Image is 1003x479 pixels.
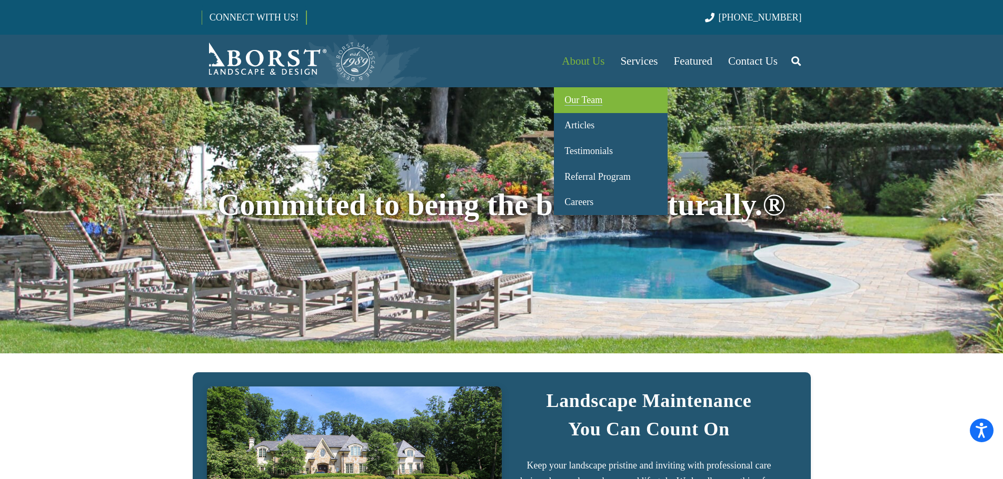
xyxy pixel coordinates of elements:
a: Testimonials [554,138,668,164]
a: Our Team [554,87,668,113]
span: Contact Us [728,55,778,67]
a: Featured [666,35,720,87]
span: Featured [674,55,712,67]
a: CONNECT WITH US! [202,5,306,30]
span: About Us [562,55,604,67]
a: Search [786,48,807,74]
strong: Landscape Maintenance [546,390,751,411]
span: [PHONE_NUMBER] [719,12,802,23]
a: Referral Program [554,164,668,190]
strong: You Can Count On [568,419,730,440]
span: Services [620,55,658,67]
a: About Us [554,35,612,87]
a: Services [612,35,666,87]
span: Committed to being the best … naturally.® [217,188,786,222]
a: Articles [554,113,668,139]
a: Contact Us [720,35,786,87]
a: [PHONE_NUMBER] [705,12,801,23]
span: Referral Program [564,171,630,182]
span: Testimonials [564,146,613,156]
span: Careers [564,197,593,207]
span: Articles [564,120,594,130]
a: Careers [554,189,668,215]
a: Borst-Logo [202,40,376,82]
span: Our Team [564,95,602,105]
